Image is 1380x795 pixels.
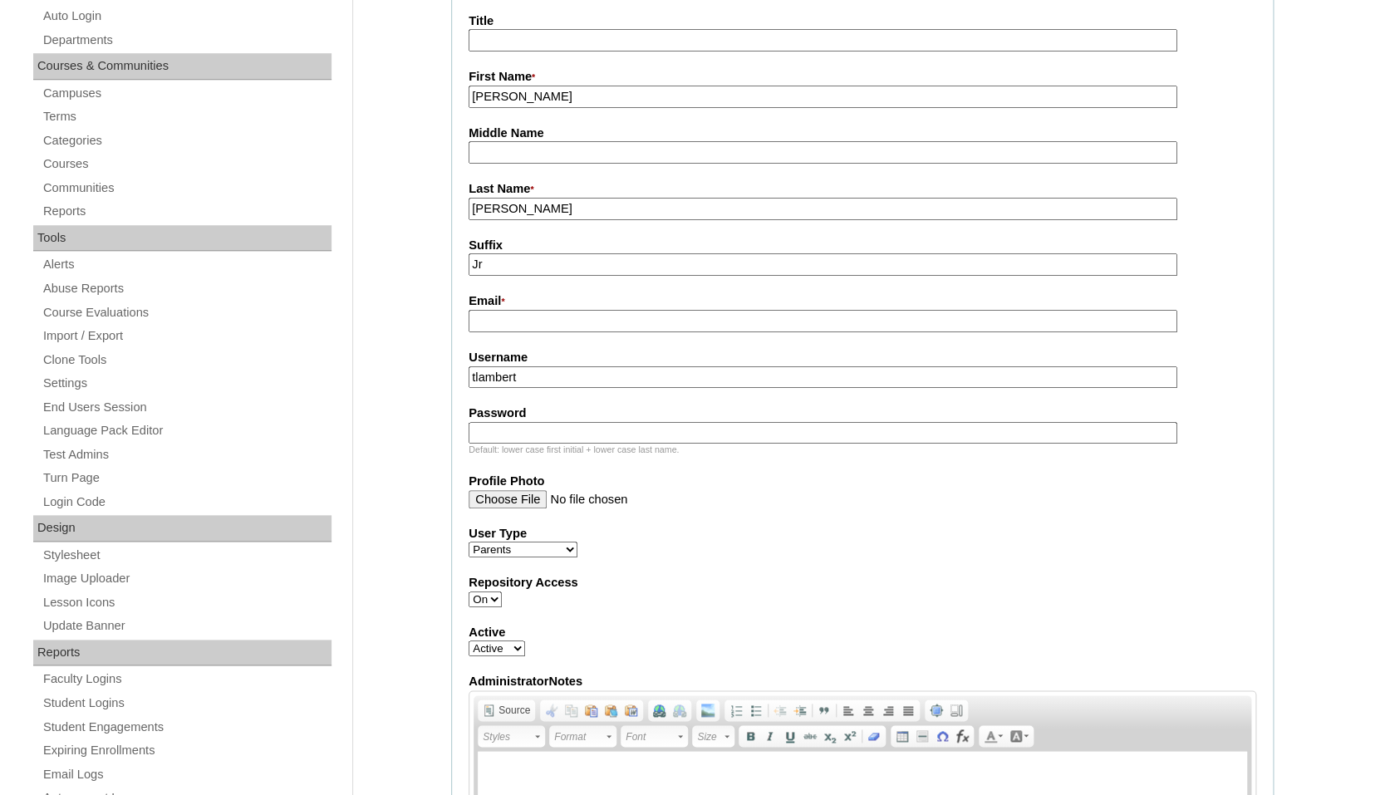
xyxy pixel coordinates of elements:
a: Insert/Remove Bulleted List [746,701,766,719]
a: Terms [42,106,331,127]
div: Design [33,515,331,542]
div: Default: lower case first initial + lower case last name. [469,444,1256,456]
a: Abuse Reports [42,278,331,299]
a: Underline [780,727,800,745]
a: Login Code [42,492,331,513]
a: Size [692,725,734,747]
label: Active [469,624,1256,641]
div: Reports [33,640,331,666]
a: End Users Session [42,397,331,418]
a: Italic [760,727,780,745]
a: Decrease Indent [770,701,790,719]
a: Insert Special Character [932,727,952,745]
a: Table [892,727,912,745]
span: Size [697,727,722,747]
a: Auto Login [42,6,331,27]
a: Student Logins [42,693,331,714]
a: Paste as plain text [602,701,621,719]
a: Clone Tools [42,350,331,371]
span: Format [554,727,604,747]
a: Source [479,701,533,719]
a: Course Evaluations [42,302,331,323]
a: Faculty Logins [42,669,331,689]
a: Email Logs [42,764,331,785]
a: Insert Equation [952,727,972,745]
a: Campuses [42,83,331,104]
label: Profile Photo [469,473,1256,490]
a: Courses [42,154,331,174]
a: Styles [478,725,545,747]
a: Align Left [838,701,858,719]
a: Turn Page [42,468,331,488]
a: Communities [42,178,331,199]
a: Text Color [980,727,1006,745]
div: Tools [33,225,331,252]
a: Lesson Icons [42,592,331,613]
a: Background Color [1006,727,1032,745]
a: Settings [42,373,331,394]
a: Categories [42,130,331,151]
a: Alerts [42,254,331,275]
a: Unlink [670,701,690,719]
a: Insert/Remove Numbered List [726,701,746,719]
a: Paste from Word [621,701,641,719]
a: Expiring Enrollments [42,740,331,761]
a: Block Quote [814,701,834,719]
label: Username [469,349,1256,366]
a: Stylesheet [42,545,331,566]
span: Source [496,704,530,717]
span: Styles [483,727,533,747]
a: Copy [562,701,582,719]
a: Justify [898,701,918,719]
a: Image Uploader [42,568,331,589]
a: Show Blocks [946,701,966,719]
a: Format [549,725,616,747]
label: Suffix [469,237,1256,254]
a: Reports [42,201,331,222]
a: Font [621,725,688,747]
label: AdministratorNotes [469,673,1256,690]
a: Test Admins [42,444,331,465]
a: Cut [542,701,562,719]
span: Font [626,727,675,747]
a: Center [858,701,878,719]
a: Language Pack Editor [42,420,331,441]
a: Paste [582,701,602,719]
a: Strike Through [800,727,820,745]
a: Increase Indent [790,701,810,719]
a: Student Engagements [42,717,331,738]
a: Add Image [698,701,718,719]
a: Superscript [840,727,860,745]
label: Middle Name [469,125,1256,142]
label: Password [469,405,1256,422]
a: Departments [42,30,331,51]
a: Import / Export [42,326,331,346]
a: Insert Horizontal Line [912,727,932,745]
label: Title [469,12,1256,30]
a: Maximize [926,701,946,719]
a: Remove Format [864,727,884,745]
label: User Type [469,525,1256,542]
label: First Name [469,68,1256,86]
label: Last Name [469,180,1256,199]
a: Bold [740,727,760,745]
a: Subscript [820,727,840,745]
a: Update Banner [42,616,331,636]
label: Repository Access [469,574,1256,591]
a: Align Right [878,701,898,719]
label: Email [469,292,1256,311]
a: Link [650,701,670,719]
div: Courses & Communities [33,53,331,80]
